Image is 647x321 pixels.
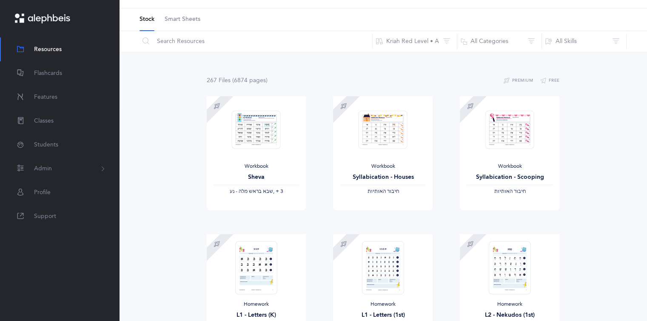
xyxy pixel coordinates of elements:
button: Premium [503,76,533,86]
span: Support [34,212,56,221]
img: Homework_L2_Nekudos_R_EN_1_thumbnail_1731617499.png [489,241,530,294]
img: Homework_L1_Letters_O_Red_EN_thumbnail_1731215195.png [362,241,404,294]
img: Syllabication-Workbook-Level-1-EN_Red_Houses_thumbnail_1741114032.png [359,110,408,149]
div: Homework [340,301,426,308]
div: Workbook [340,163,426,170]
div: Syllabication - Houses [340,173,426,182]
span: 267 File [207,77,231,84]
div: Workbook [467,163,553,170]
button: Free [540,76,560,86]
span: s [263,77,266,84]
span: ‫חיבור האותיות‬ [494,188,525,194]
div: L1 - Letters (K) [214,311,299,320]
span: Students [34,140,58,149]
span: (6874 page ) [232,77,268,84]
span: Admin [34,164,52,173]
button: All Skills [542,31,627,52]
div: Homework [467,301,553,308]
button: All Categories [457,31,542,52]
div: Homework [214,301,299,308]
div: Workbook [214,163,299,170]
img: Sheva-Workbook-Red_EN_thumbnail_1754012358.png [232,110,281,149]
div: L2 - Nekudos (1st) [467,311,553,320]
span: Resources [34,45,62,54]
img: Syllabication-Workbook-Level-1-EN_Red_Scooping_thumbnail_1741114434.png [485,110,534,149]
iframe: Drift Widget Chat Controller [604,278,637,311]
div: ‪, + 3‬ [214,188,299,195]
span: Features [34,93,57,102]
div: Syllabication - Scooping [467,173,553,182]
button: Kriah Red Level • A [372,31,457,52]
span: Smart Sheets [165,15,200,24]
span: ‫חיבור האותיות‬ [367,188,399,194]
span: Flashcards [34,69,62,78]
img: Homework_L1_Letters_R_EN_thumbnail_1731214661.png [235,241,277,294]
div: L1 - Letters (1st) [340,311,426,320]
span: Classes [34,117,54,126]
input: Search Resources [139,31,373,52]
div: Sheva [214,173,299,182]
span: ‫שבא בראש מלה - נע‬ [229,188,273,194]
span: s [228,77,231,84]
span: Profile [34,188,51,197]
